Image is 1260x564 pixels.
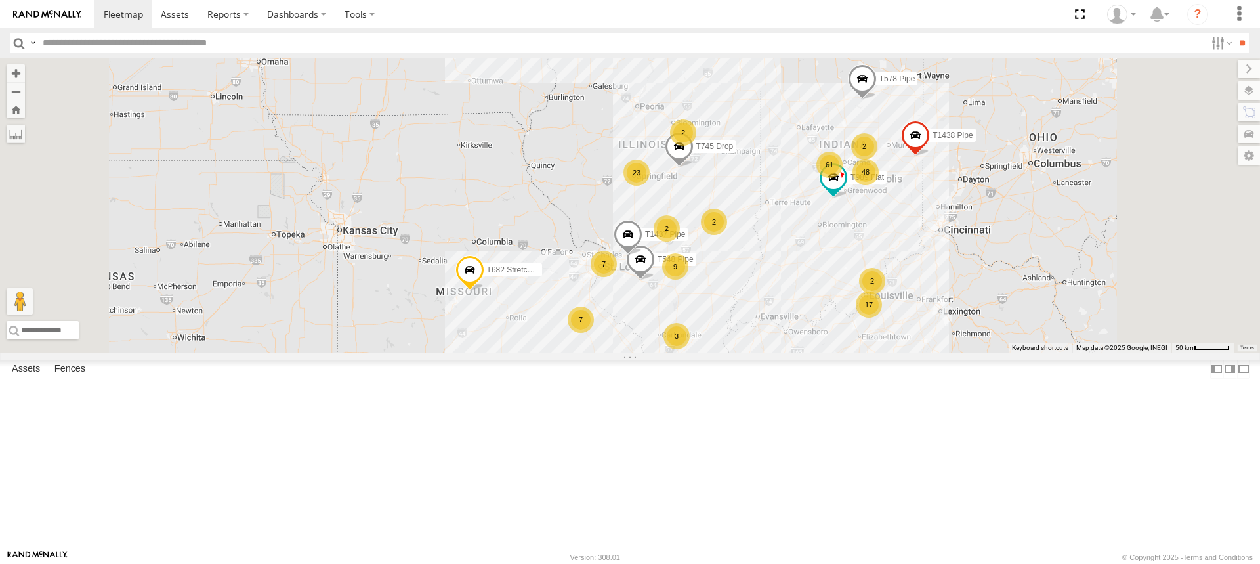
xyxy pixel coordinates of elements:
[28,33,38,53] label: Search Query
[1183,553,1253,561] a: Terms and Conditions
[7,82,25,100] button: Zoom out
[1175,344,1194,351] span: 50 km
[856,292,882,318] div: 17
[879,74,915,83] span: T578 Pipe
[1240,345,1254,351] a: Terms (opens in new tab)
[654,215,680,242] div: 2
[645,230,685,239] span: T1437 Pipe
[1171,343,1234,353] button: Map Scale: 50 km per 51 pixels
[851,133,877,160] div: 2
[7,100,25,118] button: Zoom Home
[623,160,650,186] div: 23
[852,159,879,185] div: 48
[1238,146,1260,165] label: Map Settings
[48,360,92,378] label: Fences
[5,360,47,378] label: Assets
[1122,553,1253,561] div: © Copyright 2025 -
[696,142,734,151] span: T745 Drop
[1187,4,1208,25] i: ?
[1237,360,1250,379] label: Hide Summary Table
[591,251,617,277] div: 7
[663,323,690,349] div: 3
[662,253,688,280] div: 9
[7,288,33,315] button: Drag Pegman onto the map to open Street View
[568,307,594,333] div: 7
[1223,360,1236,379] label: Dock Summary Table to the Right
[1102,5,1141,24] div: Alex Mahr
[1076,344,1167,351] span: Map data ©2025 Google, INEGI
[487,265,547,274] span: T682 Stretch Flat
[859,268,885,294] div: 2
[850,173,884,182] span: T989 Flat
[7,125,25,143] label: Measure
[658,255,694,264] span: T548 Pipe
[1210,360,1223,379] label: Dock Summary Table to the Left
[1012,343,1068,353] button: Keyboard shortcuts
[816,152,843,178] div: 61
[933,131,973,140] span: T1438 Pipe
[7,551,68,564] a: Visit our Website
[701,209,727,235] div: 2
[570,553,620,561] div: Version: 308.01
[7,64,25,82] button: Zoom in
[1206,33,1234,53] label: Search Filter Options
[13,10,81,19] img: rand-logo.svg
[670,119,696,146] div: 2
